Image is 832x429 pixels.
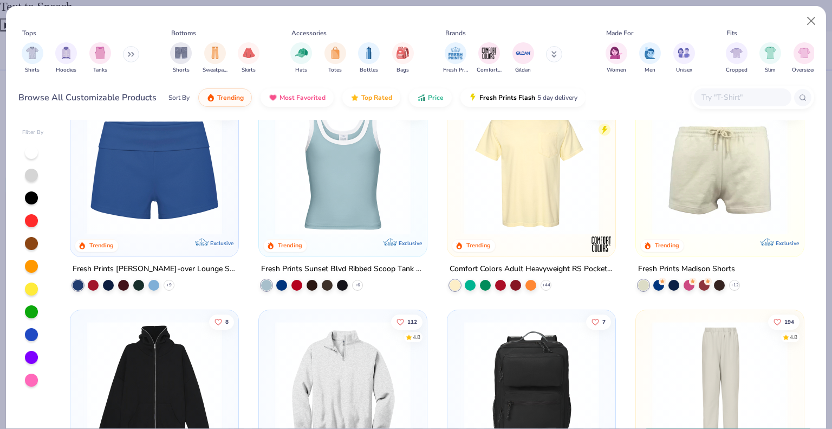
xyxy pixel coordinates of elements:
[601,111,609,119] div: 4.9
[89,42,111,74] div: filter for Tanks
[639,42,661,74] div: filter for Men
[25,66,40,74] span: Shirts
[166,282,172,289] span: + 9
[645,66,655,74] span: Men
[392,42,414,74] button: filter button
[607,66,626,74] span: Women
[324,42,346,74] button: filter button
[610,47,622,59] img: Women Image
[606,42,627,74] div: filter for Women
[93,66,107,74] span: Tanks
[324,42,346,74] div: filter for Totes
[768,314,799,329] button: Like
[55,42,77,74] div: filter for Hoodies
[226,319,229,324] span: 8
[170,42,192,74] button: filter button
[443,42,468,74] div: filter for Fresh Prints
[792,42,816,74] button: filter button
[391,314,422,329] button: Like
[175,47,187,59] img: Shorts Image
[801,11,822,31] button: Close
[243,47,255,59] img: Skirts Image
[460,88,586,107] button: Fresh Prints Flash5 day delivery
[407,319,417,324] span: 112
[73,262,236,276] div: Fresh Prints [PERSON_NAME]-over Lounge Shorts
[18,91,157,104] div: Browse All Customizable Products
[590,233,612,255] img: Comfort Colors logo
[26,47,38,59] img: Shirts Image
[242,66,256,74] span: Skirts
[458,99,604,235] img: 284e3bdb-833f-4f21-a3b0-720291adcbd9
[638,262,735,276] div: Fresh Prints Madison Shorts
[775,240,798,247] span: Exclusive
[700,91,784,104] input: Try "T-Shirt"
[726,66,747,74] span: Cropped
[22,129,44,137] div: Filter By
[363,47,375,59] img: Bottles Image
[443,66,468,74] span: Fresh Prints
[515,45,531,61] img: Gildan Image
[606,28,633,38] div: Made For
[792,42,816,74] div: filter for Oversized
[604,99,751,235] img: f2707318-0607-4e9d-8b72-fe22b32ef8d9
[481,45,497,61] img: Comfort Colors Image
[295,47,308,59] img: Hats Image
[22,42,43,74] button: filter button
[279,93,326,102] span: Most Favorited
[730,282,738,289] span: + 12
[447,45,464,61] img: Fresh Prints Image
[479,93,535,102] span: Fresh Prints Flash
[792,66,816,74] span: Oversized
[602,319,606,324] span: 7
[209,47,221,59] img: Sweatpants Image
[358,42,380,74] button: filter button
[329,47,341,59] img: Totes Image
[55,42,77,74] button: filter button
[726,42,747,74] div: filter for Cropped
[291,28,327,38] div: Accessories
[450,262,613,276] div: Comfort Colors Adult Heavyweight RS Pocket T-Shirt
[198,88,252,107] button: Trending
[60,47,72,59] img: Hoodies Image
[295,66,307,74] span: Hats
[798,47,810,59] img: Oversized Image
[342,88,400,107] button: Top Rated
[759,42,781,74] div: filter for Slim
[726,28,737,38] div: Fits
[261,262,425,276] div: Fresh Prints Sunset Blvd Ribbed Scoop Tank Top
[477,42,502,74] button: filter button
[764,47,776,59] img: Slim Image
[726,42,747,74] button: filter button
[647,99,793,235] img: 57e454c6-5c1c-4246-bc67-38b41f84003c
[270,99,416,235] img: 805349cc-a073-4baf-ae89-b2761e757b43
[409,88,452,107] button: Price
[639,42,661,74] button: filter button
[328,66,342,74] span: Totes
[203,66,227,74] span: Sweatpants
[644,47,656,59] img: Men Image
[56,66,76,74] span: Hoodies
[238,42,259,74] button: filter button
[361,93,392,102] span: Top Rated
[81,99,227,235] img: d60be0fe-5443-43a1-ac7f-73f8b6aa2e6e
[217,93,244,102] span: Trending
[210,240,233,247] span: Exclusive
[477,42,502,74] div: filter for Comfort Colors
[210,314,235,329] button: Like
[360,66,378,74] span: Bottles
[225,111,232,119] div: 4.4
[512,42,534,74] div: filter for Gildan
[790,111,797,119] div: 4.8
[94,47,106,59] img: Tanks Image
[290,42,312,74] div: filter for Hats
[170,42,192,74] div: filter for Shorts
[399,240,422,247] span: Exclusive
[89,42,111,74] button: filter button
[512,42,534,74] button: filter button
[730,47,743,59] img: Cropped Image
[678,47,690,59] img: Unisex Image
[790,333,797,341] div: 4.8
[173,66,190,74] span: Shorts
[784,319,794,324] span: 194
[469,93,477,102] img: flash.gif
